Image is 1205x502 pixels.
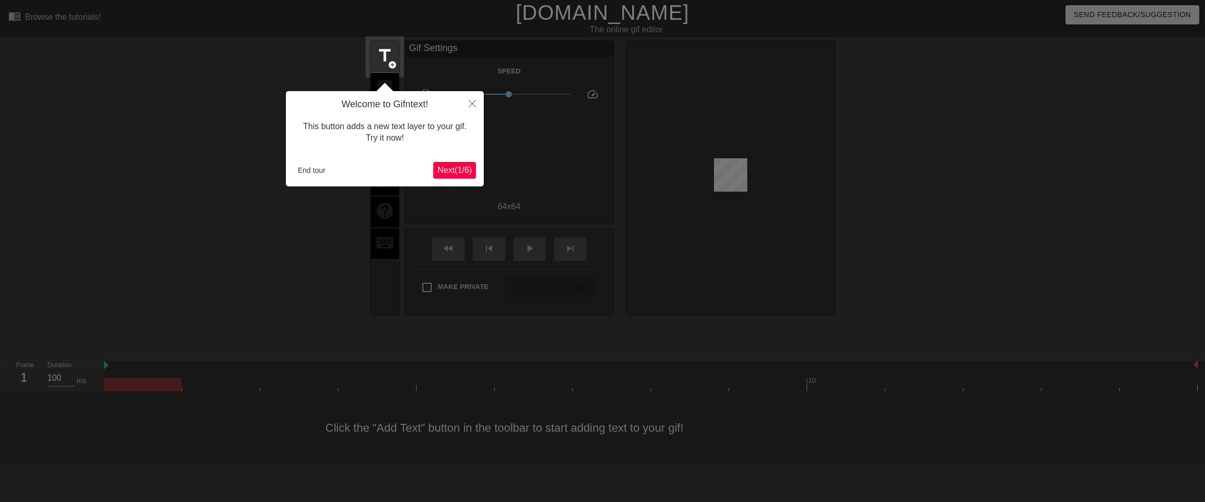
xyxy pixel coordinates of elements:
[294,162,330,178] button: End tour
[294,110,476,155] div: This button adds a new text layer to your gif. Try it now!
[461,91,484,115] button: Close
[294,99,476,110] h4: Welcome to Gifntext!
[437,166,472,174] span: Next ( 1 / 6 )
[433,162,476,179] button: Next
